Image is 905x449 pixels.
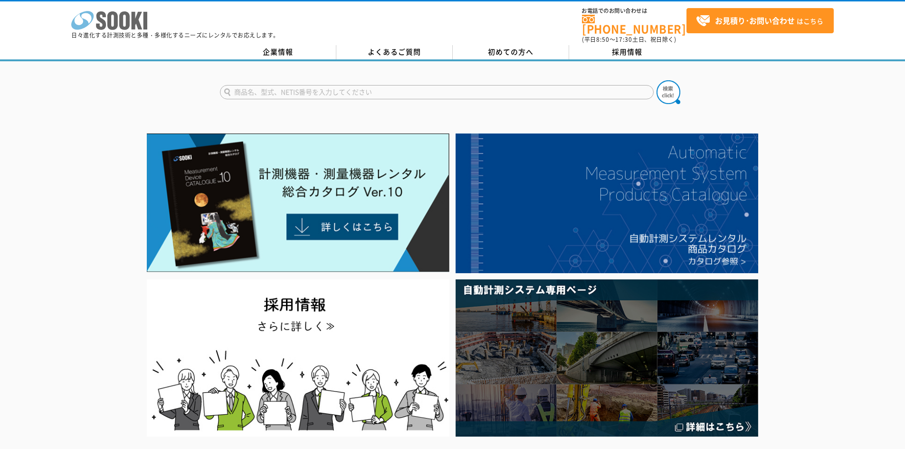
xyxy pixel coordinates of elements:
[220,45,336,59] a: 企業情報
[715,15,795,26] strong: お見積り･お問い合わせ
[147,279,449,437] img: SOOKI recruit
[456,279,758,437] img: 自動計測システム専用ページ
[488,47,533,57] span: 初めての方へ
[696,14,823,28] span: はこちら
[686,8,834,33] a: お見積り･お問い合わせはこちら
[453,45,569,59] a: 初めての方へ
[569,45,686,59] a: 採用情報
[220,85,654,99] input: 商品名、型式、NETIS番号を入力してください
[456,134,758,273] img: 自動計測システムカタログ
[147,134,449,272] img: Catalog Ver10
[582,8,686,14] span: お電話でのお問い合わせは
[615,35,632,44] span: 17:30
[596,35,610,44] span: 8:50
[657,80,680,104] img: btn_search.png
[582,35,676,44] span: (平日 ～ 土日、祝日除く)
[71,32,279,38] p: 日々進化する計測技術と多種・多様化するニーズにレンタルでお応えします。
[336,45,453,59] a: よくあるご質問
[582,15,686,34] a: [PHONE_NUMBER]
